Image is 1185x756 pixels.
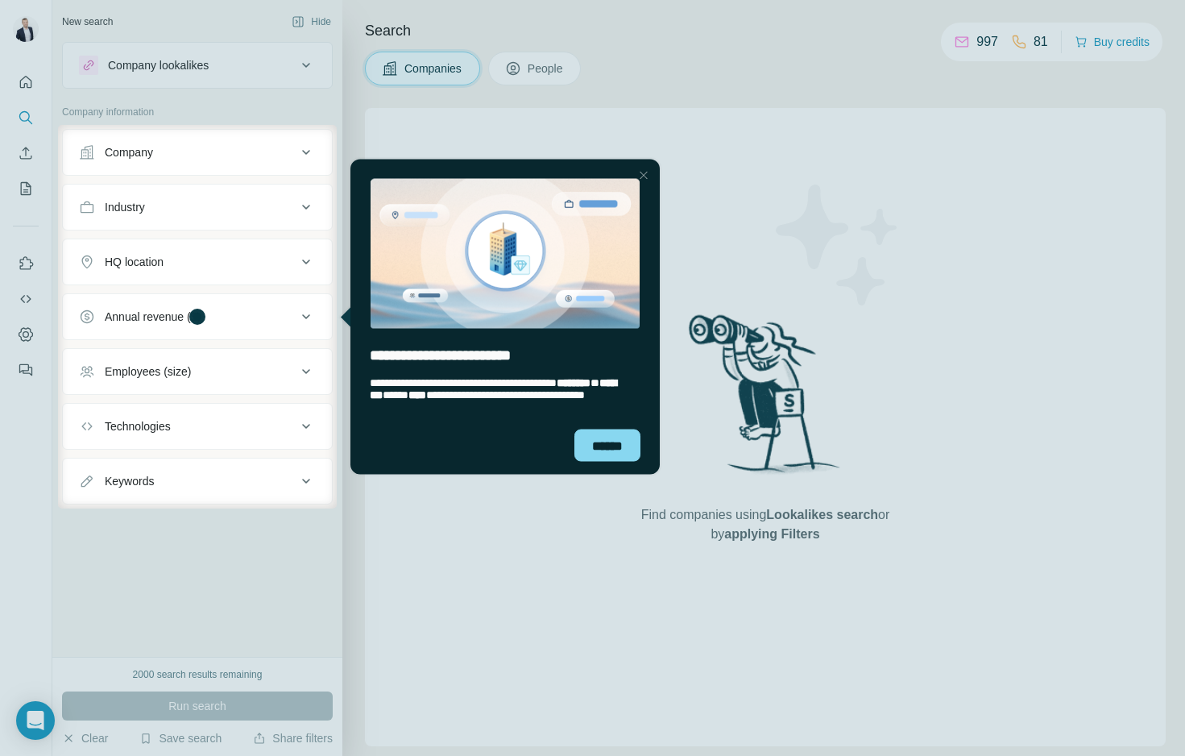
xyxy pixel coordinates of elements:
iframe: Tooltip [337,156,663,478]
button: Annual revenue ($) [63,297,332,336]
div: Annual revenue ($) [105,309,201,325]
button: HQ location [63,243,332,281]
div: Technologies [105,418,171,434]
button: Company [63,133,332,172]
div: Keywords [105,473,154,489]
button: Industry [63,188,332,226]
div: Industry [105,199,145,215]
div: HQ location [105,254,164,270]
button: Technologies [63,407,332,446]
button: Employees (size) [63,352,332,391]
div: Employees (size) [105,363,191,380]
div: Company [105,144,153,160]
button: Keywords [63,462,332,501]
